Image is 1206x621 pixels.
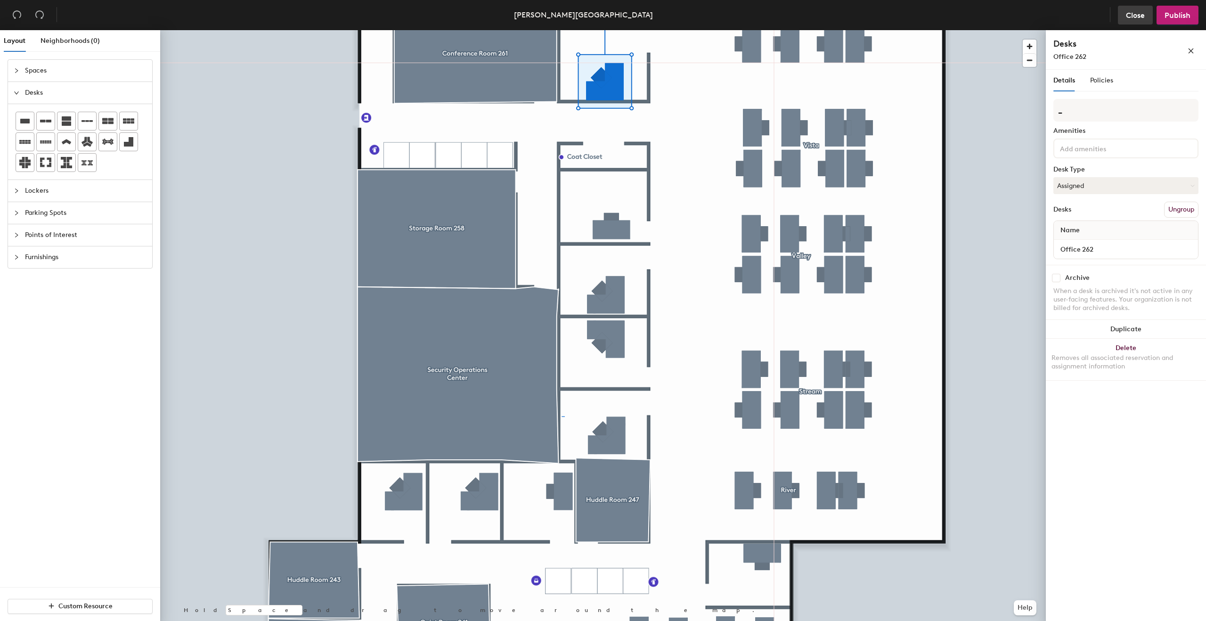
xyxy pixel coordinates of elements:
[1058,142,1143,154] input: Add amenities
[1053,177,1198,194] button: Assigned
[1053,166,1198,173] div: Desk Type
[1090,76,1113,84] span: Policies
[1053,287,1198,312] div: When a desk is archived it's not active in any user-facing features. Your organization is not bil...
[514,9,653,21] div: [PERSON_NAME][GEOGRAPHIC_DATA]
[25,180,147,202] span: Lockers
[25,202,147,224] span: Parking Spots
[8,6,26,25] button: Undo (⌘ + Z)
[1165,11,1190,20] span: Publish
[1118,6,1153,25] button: Close
[12,10,22,19] span: undo
[1053,206,1071,213] div: Desks
[1053,76,1075,84] span: Details
[14,232,19,238] span: collapsed
[14,254,19,260] span: collapsed
[41,37,100,45] span: Neighborhoods (0)
[1126,11,1145,20] span: Close
[1157,6,1198,25] button: Publish
[58,602,113,610] span: Custom Resource
[1056,243,1196,256] input: Unnamed desk
[1053,53,1086,61] span: Office 262
[1056,222,1084,239] span: Name
[1046,339,1206,380] button: DeleteRemoves all associated reservation and assignment information
[1014,600,1036,615] button: Help
[1053,127,1198,135] div: Amenities
[14,90,19,96] span: expanded
[25,246,147,268] span: Furnishings
[1164,202,1198,218] button: Ungroup
[1051,354,1200,371] div: Removes all associated reservation and assignment information
[1053,38,1157,50] h4: Desks
[8,599,153,614] button: Custom Resource
[14,210,19,216] span: collapsed
[1065,274,1090,282] div: Archive
[25,224,147,246] span: Points of Interest
[1046,320,1206,339] button: Duplicate
[1188,48,1194,54] span: close
[30,6,49,25] button: Redo (⌘ + ⇧ + Z)
[25,82,147,104] span: Desks
[4,37,25,45] span: Layout
[25,60,147,82] span: Spaces
[14,68,19,74] span: collapsed
[14,188,19,194] span: collapsed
